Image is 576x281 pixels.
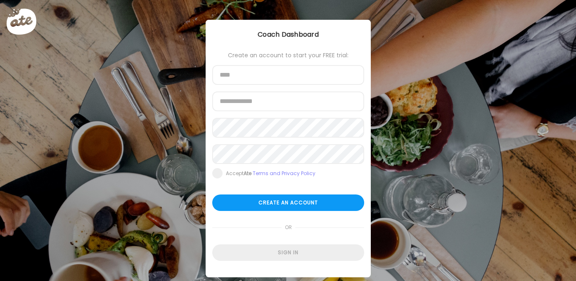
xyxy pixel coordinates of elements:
div: Sign in [212,244,364,261]
div: Coach Dashboard [206,30,371,40]
div: Create an account [212,194,364,211]
div: Create an account to start your FREE trial: [212,52,364,59]
a: Terms and Privacy Policy [253,170,315,177]
div: Accept [226,170,315,177]
span: or [281,219,295,236]
b: Ate [244,170,251,177]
